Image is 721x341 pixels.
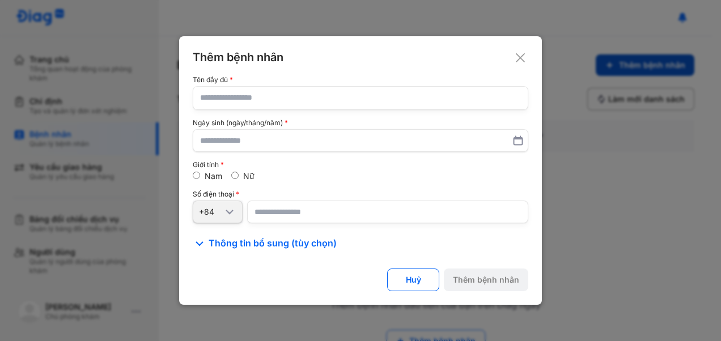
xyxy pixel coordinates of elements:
div: Tên đầy đủ [193,76,528,84]
label: Nữ [243,171,255,181]
button: Thêm bệnh nhân [444,268,528,291]
div: Thêm bệnh nhân [453,275,519,285]
label: Nam [205,171,222,181]
div: Thêm bệnh nhân [193,50,528,65]
div: +84 [199,207,223,217]
div: Ngày sinh (ngày/tháng/năm) [193,119,528,127]
button: Huỷ [387,268,439,291]
span: Thông tin bổ sung (tùy chọn) [209,237,337,250]
div: Số điện thoại [193,190,528,198]
div: Giới tính [193,161,528,169]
